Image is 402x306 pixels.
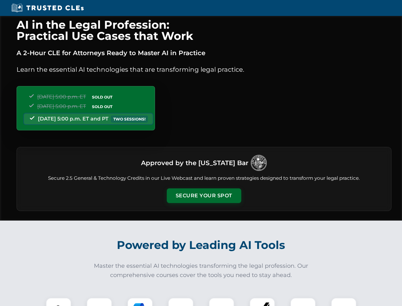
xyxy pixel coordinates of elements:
h1: AI in the Legal Profession: Practical Use Cases that Work [17,19,391,41]
button: Secure Your Spot [167,188,241,203]
p: Master the essential AI technologies transforming the legal profession. Our comprehensive courses... [90,261,313,280]
img: Trusted CLEs [10,3,86,13]
p: Learn the essential AI technologies that are transforming legal practice. [17,64,391,75]
h3: Approved by the [US_STATE] Bar [141,157,248,169]
p: A 2-Hour CLE for Attorneys Ready to Master AI in Practice [17,48,391,58]
h2: Powered by Leading AI Tools [25,234,377,256]
span: [DATE] 5:00 p.m. ET [37,103,86,109]
img: Logo [251,155,267,171]
span: [DATE] 5:00 p.m. ET [37,94,86,100]
p: Secure 2.5 General & Technology Credits in our Live Webcast and learn proven strategies designed ... [25,175,384,182]
span: SOLD OUT [90,94,115,100]
span: SOLD OUT [90,103,115,110]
